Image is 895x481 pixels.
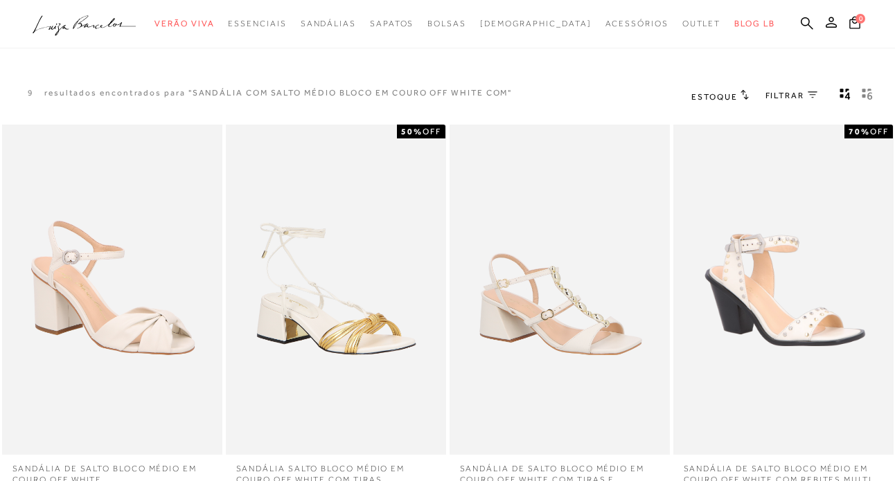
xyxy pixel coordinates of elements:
span: Bolsas [427,19,466,28]
a: categoryNavScreenReaderText [370,11,414,37]
span: 0 [856,14,865,24]
button: gridText6Desc [858,87,877,105]
span: FILTRAR [765,90,804,102]
img: SANDÁLIA DE SALTO BLOCO MÉDIO EM COURO OFF WHITE COM REBITES MULTI METÁLICOS [675,127,892,453]
span: Outlet [682,19,721,28]
span: Essenciais [228,19,286,28]
span: Sandálias [301,19,356,28]
span: Sapatos [370,19,414,28]
strong: 50% [401,127,423,136]
img: SANDÁLIA DE SALTO BLOCO MÉDIO EM COURO OFF WHITE [3,127,221,453]
a: categoryNavScreenReaderText [154,11,214,37]
img: SANDÁLIA DE SALTO BLOCO MÉDIO EM COURO OFF WHITE COM TIRAS E ESFERAS METÁLICAS [451,127,668,453]
strong: 70% [849,127,870,136]
span: Acessórios [605,19,668,28]
p: 9 [28,87,34,99]
span: [DEMOGRAPHIC_DATA] [480,19,592,28]
a: categoryNavScreenReaderText [605,11,668,37]
a: categoryNavScreenReaderText [228,11,286,37]
a: categoryNavScreenReaderText [427,11,466,37]
: resultados encontrados para "SANDÁLIA COM SALTO MÉDIO BLOCO EM COURO OFF WHITE COM" [44,87,512,99]
span: OFF [423,127,441,136]
a: BLOG LB [734,11,774,37]
a: categoryNavScreenReaderText [301,11,356,37]
button: 0 [845,15,865,34]
span: Verão Viva [154,19,214,28]
span: BLOG LB [734,19,774,28]
a: noSubCategoriesText [480,11,592,37]
span: OFF [870,127,889,136]
span: Estoque [691,92,737,102]
img: SANDÁLIA SALTO BLOCO MÉDIO EM COURO OFF WHITE COM TIRAS DOURADAS [227,127,445,453]
button: Mostrar 4 produtos por linha [835,87,855,105]
a: categoryNavScreenReaderText [682,11,721,37]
